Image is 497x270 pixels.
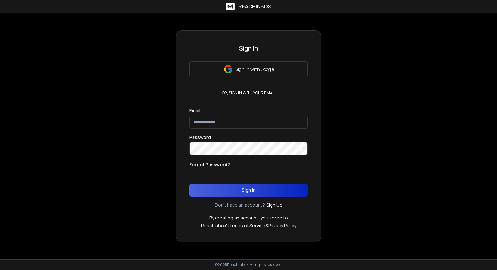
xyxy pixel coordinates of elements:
p: By creating an account, you agree to [209,215,288,221]
h1: ReachInbox [238,3,271,10]
button: Sign in with Google [189,61,308,77]
h3: Sign In [189,44,308,53]
label: Password [189,135,211,140]
label: Email [189,108,200,113]
a: ReachInbox [226,3,271,10]
p: Don't have an account? [215,202,265,208]
a: Sign Up [266,202,282,208]
p: © 2025 Reachinbox. All rights reserved. [215,262,282,267]
p: Forgot Password? [189,162,230,168]
p: Sign in with Google [236,66,274,73]
button: Sign In [189,184,308,197]
a: Privacy Policy [268,222,296,229]
a: Terms of Service [229,222,265,229]
p: or, sign in with your email [219,90,278,96]
p: ReachInbox's & [201,222,296,229]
